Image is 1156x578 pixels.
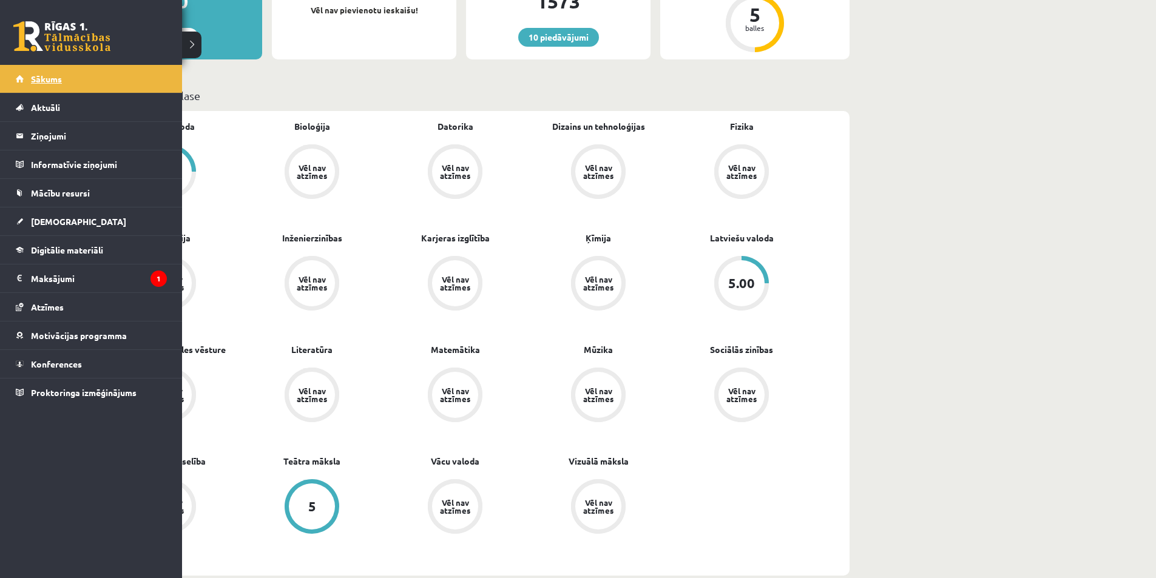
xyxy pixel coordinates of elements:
[31,187,90,198] span: Mācību resursi
[16,378,167,406] a: Proktoringa izmēģinājums
[31,358,82,369] span: Konferences
[431,343,480,356] a: Matemātika
[13,21,110,52] a: Rīgas 1. Tālmācības vidusskola
[384,479,527,536] a: Vēl nav atzīmes
[581,499,615,514] div: Vēl nav atzīmes
[16,150,167,178] a: Informatīvie ziņojumi
[384,144,527,201] a: Vēl nav atzīmes
[438,387,472,403] div: Vēl nav atzīmes
[295,387,329,403] div: Vēl nav atzīmes
[31,244,103,255] span: Digitālie materiāli
[31,73,62,84] span: Sākums
[725,164,759,180] div: Vēl nav atzīmes
[240,479,384,536] a: 5
[710,232,774,244] a: Latviešu valoda
[431,455,479,468] a: Vācu valoda
[16,350,167,378] a: Konferences
[581,387,615,403] div: Vēl nav atzīmes
[240,256,384,313] a: Vēl nav atzīmes
[31,264,167,292] legend: Maksājumi
[150,271,167,287] i: 1
[730,120,754,133] a: Fizika
[584,343,613,356] a: Mūzika
[31,387,137,398] span: Proktoringa izmēģinājums
[670,256,813,313] a: 5.00
[438,164,472,180] div: Vēl nav atzīmes
[527,144,670,201] a: Vēl nav atzīmes
[710,343,773,356] a: Sociālās zinības
[518,28,599,47] a: 10 piedāvājumi
[384,256,527,313] a: Vēl nav atzīmes
[291,343,333,356] a: Literatūra
[31,330,127,341] span: Motivācijas programma
[438,275,472,291] div: Vēl nav atzīmes
[308,500,316,513] div: 5
[438,120,473,133] a: Datorika
[31,102,60,113] span: Aktuāli
[527,256,670,313] a: Vēl nav atzīmes
[16,236,167,264] a: Digitālie materiāli
[295,164,329,180] div: Vēl nav atzīmes
[586,232,611,244] a: Ķīmija
[569,455,629,468] a: Vizuālā māksla
[16,207,167,235] a: [DEMOGRAPHIC_DATA]
[16,122,167,150] a: Ziņojumi
[283,455,340,468] a: Teātra māksla
[31,150,167,178] legend: Informatīvie ziņojumi
[294,120,330,133] a: Bioloģija
[31,122,167,150] legend: Ziņojumi
[670,144,813,201] a: Vēl nav atzīmes
[16,65,167,93] a: Sākums
[16,321,167,349] a: Motivācijas programma
[16,179,167,207] a: Mācību resursi
[728,277,755,290] div: 5.00
[527,479,670,536] a: Vēl nav atzīmes
[31,301,64,312] span: Atzīmes
[31,216,126,227] span: [DEMOGRAPHIC_DATA]
[670,368,813,425] a: Vēl nav atzīmes
[295,275,329,291] div: Vēl nav atzīmes
[581,275,615,291] div: Vēl nav atzīmes
[78,87,845,104] p: Mācību plāns 8.a JK klase
[282,232,342,244] a: Inženierzinības
[240,368,384,425] a: Vēl nav atzīmes
[438,499,472,514] div: Vēl nav atzīmes
[725,387,759,403] div: Vēl nav atzīmes
[16,93,167,121] a: Aktuāli
[581,164,615,180] div: Vēl nav atzīmes
[421,232,490,244] a: Karjeras izglītība
[527,368,670,425] a: Vēl nav atzīmes
[16,293,167,321] a: Atzīmes
[737,24,773,32] div: balles
[16,264,167,292] a: Maksājumi1
[737,5,773,24] div: 5
[552,120,645,133] a: Dizains un tehnoloģijas
[240,144,384,201] a: Vēl nav atzīmes
[278,4,450,16] p: Vēl nav pievienotu ieskaišu!
[384,368,527,425] a: Vēl nav atzīmes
